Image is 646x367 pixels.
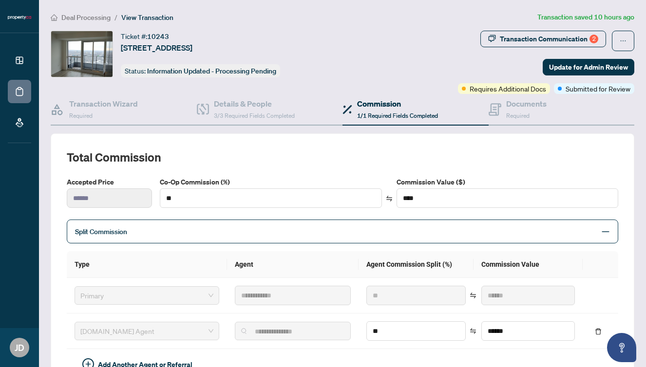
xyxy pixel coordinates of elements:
[75,227,127,236] span: Split Commission
[537,12,634,23] article: Transaction saved 10 hours ago
[386,195,393,202] span: swap
[214,98,295,110] h4: Details & People
[359,251,474,278] th: Agent Commission Split (%)
[470,328,476,334] span: swap
[357,112,438,119] span: 1/1 Required Fields Completed
[241,328,247,334] img: search_icon
[67,177,152,187] label: Accepted Price
[67,149,618,165] h2: Total Commission
[160,177,381,187] label: Co-Op Commission (%)
[543,59,634,75] button: Update for Admin Review
[147,32,169,41] span: 10243
[470,292,476,299] span: swap
[357,98,438,110] h4: Commission
[474,251,583,278] th: Commission Value
[480,31,606,47] button: Transaction Communication2
[80,324,213,338] span: Property.ca Agent
[121,64,280,77] div: Status:
[80,288,213,303] span: Primary
[506,112,530,119] span: Required
[601,227,610,236] span: minus
[61,13,111,22] span: Deal Processing
[214,112,295,119] span: 3/3 Required Fields Completed
[114,12,117,23] li: /
[589,35,598,43] div: 2
[51,14,57,21] span: home
[121,31,169,42] div: Ticket #:
[121,13,173,22] span: View Transaction
[67,251,227,278] th: Type
[69,98,138,110] h4: Transaction Wizard
[147,67,276,75] span: Information Updated - Processing Pending
[566,83,630,94] span: Submitted for Review
[500,31,598,47] div: Transaction Communication
[607,333,636,362] button: Open asap
[227,251,359,278] th: Agent
[69,112,93,119] span: Required
[67,220,618,243] div: Split Commission
[121,42,192,54] span: [STREET_ADDRESS]
[51,31,113,77] img: IMG-C12329247_1.jpg
[549,59,628,75] span: Update for Admin Review
[15,341,24,354] span: JD
[470,83,546,94] span: Requires Additional Docs
[595,328,602,335] span: delete
[397,177,618,187] label: Commission Value ($)
[506,98,547,110] h4: Documents
[8,15,31,20] img: logo
[620,37,627,44] span: ellipsis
